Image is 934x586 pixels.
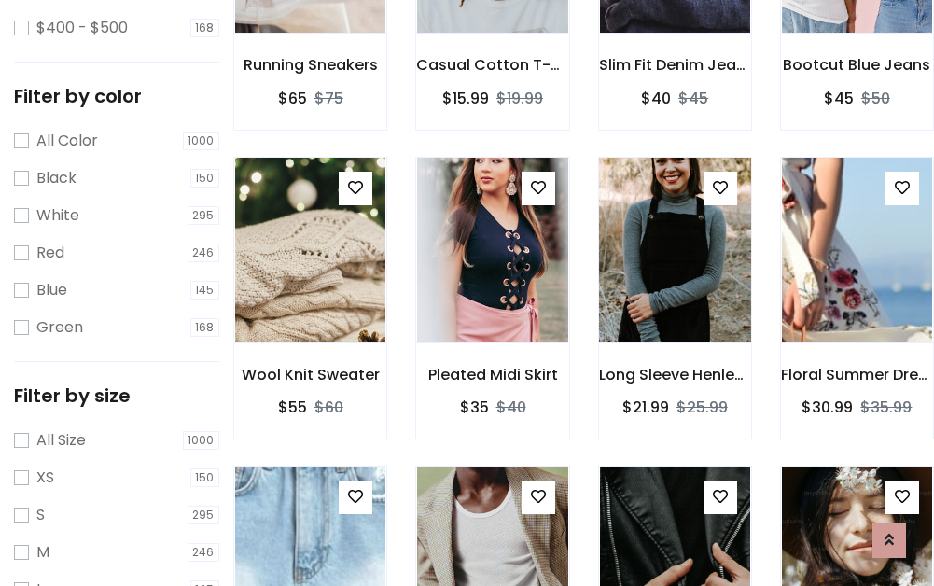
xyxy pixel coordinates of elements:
h6: Floral Summer Dress [781,366,933,384]
del: $50 [861,88,890,109]
label: Blue [36,279,67,301]
span: 246 [188,543,220,562]
h6: Slim Fit Denim Jeans [599,56,751,74]
label: White [36,204,79,227]
h6: $21.99 [622,398,669,416]
span: 295 [188,206,220,225]
h6: $55 [278,398,307,416]
h6: $40 [641,90,671,107]
del: $25.99 [676,397,728,418]
span: 1000 [183,132,220,150]
label: $400 - $500 [36,17,128,39]
del: $19.99 [496,88,543,109]
span: 1000 [183,431,220,450]
h6: $15.99 [442,90,489,107]
h6: Wool Knit Sweater [234,366,386,384]
h6: Running Sneakers [234,56,386,74]
h6: $35 [460,398,489,416]
h6: Pleated Midi Skirt [416,366,568,384]
label: S [36,504,45,526]
h6: $45 [824,90,854,107]
del: $60 [314,397,343,418]
span: 295 [188,506,220,524]
label: M [36,541,49,564]
h6: $65 [278,90,307,107]
del: $35.99 [860,397,912,418]
del: $75 [314,88,343,109]
label: XS [36,467,54,489]
del: $45 [678,88,708,109]
span: 150 [190,468,220,487]
label: Red [36,242,64,264]
h6: Casual Cotton T-Shirt [416,56,568,74]
span: 150 [190,169,220,188]
h5: Filter by color [14,85,219,107]
span: 145 [190,281,220,300]
span: 168 [190,318,220,337]
span: 246 [188,244,220,262]
h5: Filter by size [14,384,219,407]
span: 168 [190,19,220,37]
label: All Size [36,429,86,452]
h6: $30.99 [802,398,853,416]
h6: Bootcut Blue Jeans [781,56,933,74]
label: Black [36,167,77,189]
del: $40 [496,397,526,418]
label: Green [36,316,83,339]
label: All Color [36,130,98,152]
h6: Long Sleeve Henley T-Shirt [599,366,751,384]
